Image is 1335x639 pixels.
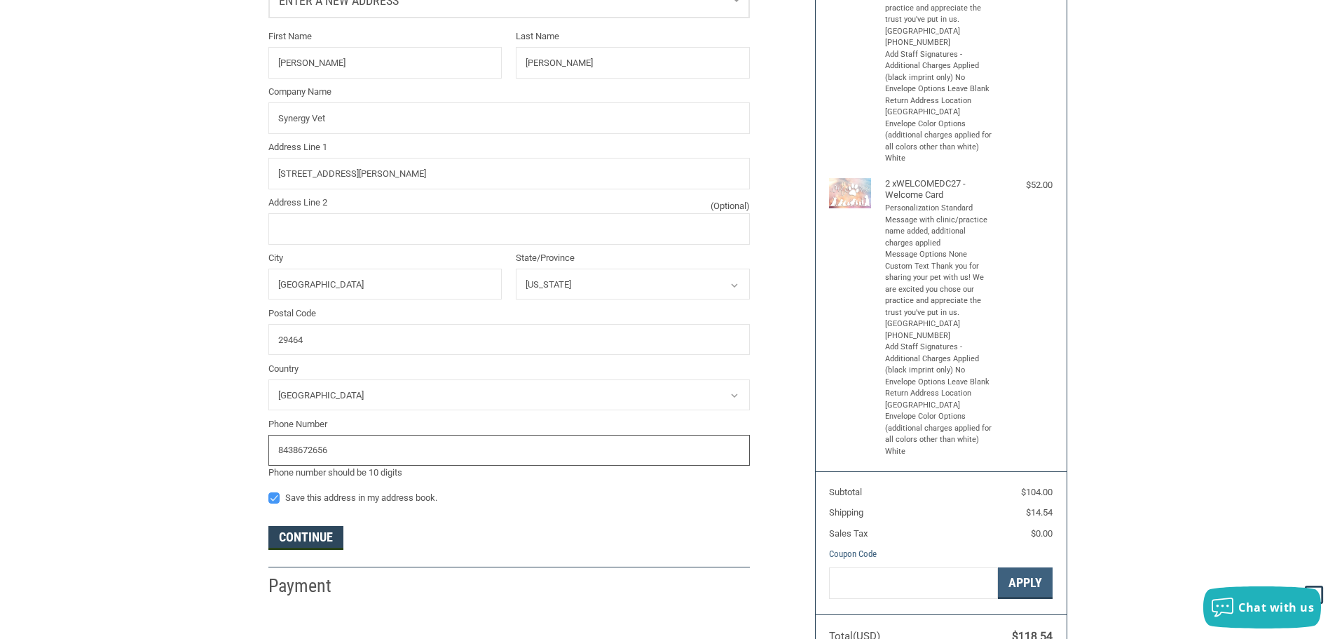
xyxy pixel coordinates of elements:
li: Envelope Color Options (additional charges applied for all colors other than white) White [885,119,994,165]
label: Address Line 2 [268,196,750,210]
label: Save this address in my address book. [268,492,750,504]
li: Envelope Options Leave Blank [885,83,994,95]
li: Return Address Location [GEOGRAPHIC_DATA] [885,388,994,411]
li: Envelope Options Leave Blank [885,377,994,389]
label: City [268,251,502,265]
small: (Optional) [711,199,750,213]
span: Chat with us [1238,600,1314,615]
li: Add Staff Signatures - Additional Charges Applied (black imprint only) No [885,342,994,377]
span: Subtotal [829,487,862,497]
button: Chat with us [1203,586,1321,628]
li: Personalization Standard Message with clinic/practice name added, additional charges applied [885,203,994,249]
li: Return Address Location [GEOGRAPHIC_DATA] [885,95,994,119]
button: Continue [268,526,343,550]
li: Add Staff Signatures - Additional Charges Applied (black imprint only) No [885,49,994,84]
label: Address Line 1 [268,140,750,154]
li: Envelope Color Options (additional charges applied for all colors other than white) White [885,411,994,457]
li: Message Options None [885,249,994,261]
span: $14.54 [1026,507,1053,518]
label: Company Name [268,85,750,99]
input: Gift Certificate or Coupon Code [829,567,998,599]
label: Postal Code [268,307,750,321]
h4: 2 x WELCOMEDC27 - Welcome Card [885,178,994,201]
span: $0.00 [1031,528,1053,539]
div: $52.00 [997,178,1053,192]
label: State/Province [516,251,750,265]
li: Custom Text Thank you for sharing your pet with us! We are excited you chose our practice and app... [885,261,994,342]
label: First Name [268,29,502,43]
button: Apply [998,567,1053,599]
span: $104.00 [1021,487,1053,497]
div: Phone number should be 10 digits [268,466,750,480]
a: Coupon Code [829,549,877,559]
label: Phone Number [268,417,750,431]
span: Sales Tax [829,528,868,539]
label: Country [268,362,750,376]
span: Shipping [829,507,863,518]
h2: Payment [268,574,350,598]
label: Last Name [516,29,750,43]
